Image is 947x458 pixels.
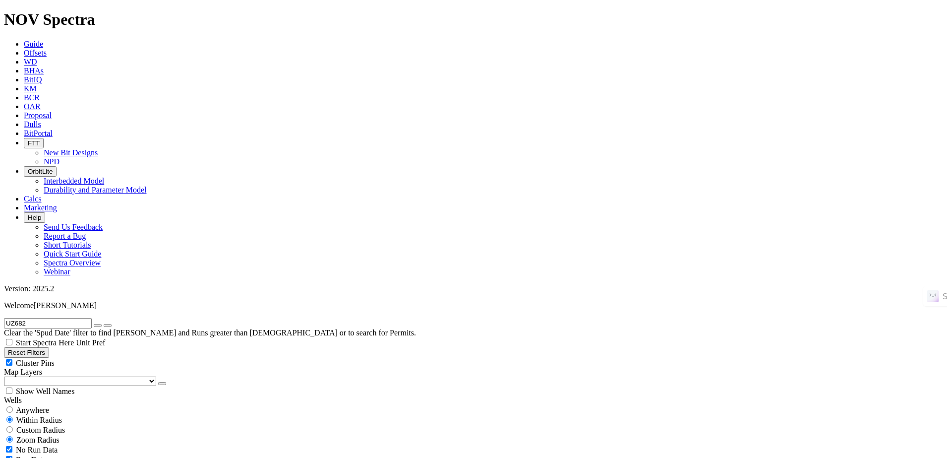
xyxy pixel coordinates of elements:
span: Unit Pref [76,338,105,347]
a: Proposal [24,111,52,120]
a: Webinar [44,267,70,276]
button: FTT [24,138,44,148]
a: Calcs [24,195,42,203]
span: Show Well Names [16,387,74,395]
a: Dulls [24,120,41,129]
span: Within Radius [16,416,62,424]
span: Anywhere [16,406,49,414]
span: Start Spectra Here [16,338,74,347]
span: OrbitLite [28,168,53,175]
a: Interbedded Model [44,177,104,185]
a: WD [24,58,37,66]
span: Custom Radius [16,426,65,434]
input: Search [4,318,92,328]
a: Send Us Feedback [44,223,103,231]
a: BitPortal [24,129,53,137]
span: Zoom Radius [16,436,59,444]
h1: NOV Spectra [4,10,943,29]
a: Short Tutorials [44,241,91,249]
button: OrbitLite [24,166,57,177]
button: Help [24,212,45,223]
input: Start Spectra Here [6,339,12,345]
a: Offsets [24,49,47,57]
span: FTT [28,139,40,147]
a: New Bit Designs [44,148,98,157]
span: Help [28,214,41,221]
a: Spectra Overview [44,259,101,267]
span: Cluster Pins [16,359,55,367]
span: [PERSON_NAME] [34,301,97,310]
div: Wells [4,396,943,405]
a: Durability and Parameter Model [44,186,147,194]
a: KM [24,84,37,93]
a: Report a Bug [44,232,86,240]
p: Welcome [4,301,943,310]
div: Version: 2025.2 [4,284,943,293]
span: Map Layers [4,368,42,376]
button: Reset Filters [4,347,49,358]
span: Clear the 'Spud Date' filter to find [PERSON_NAME] and Runs greater than [DEMOGRAPHIC_DATA] or to... [4,328,416,337]
a: BHAs [24,66,44,75]
a: BitIQ [24,75,42,84]
span: No Run Data [16,446,58,454]
a: OAR [24,102,41,111]
a: Marketing [24,203,57,212]
a: NPD [44,157,59,166]
a: BCR [24,93,40,102]
a: Quick Start Guide [44,250,101,258]
a: Guide [24,40,43,48]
